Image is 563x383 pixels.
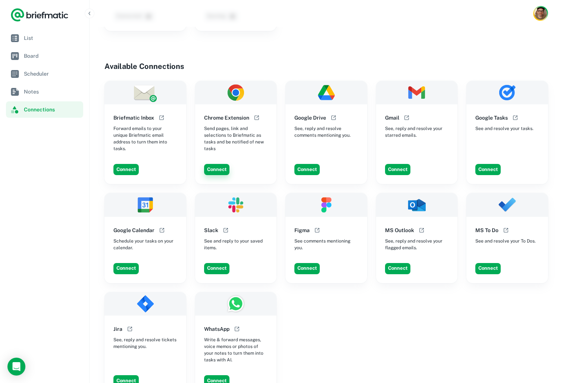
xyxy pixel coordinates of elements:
[113,164,139,175] button: Connect
[402,113,411,122] button: Open help documentation
[10,7,69,22] a: Logo
[104,292,186,316] img: Jira
[294,125,358,139] span: See, reply and resolve comments mentioning you.
[204,238,268,251] span: See and reply to your saved items.
[385,114,399,122] h6: Gmail
[24,34,80,42] span: List
[157,226,166,235] button: Open help documentation
[221,226,230,235] button: Open help documentation
[113,325,122,333] h6: Jira
[24,105,80,114] span: Connections
[6,83,83,100] a: Notes
[294,238,358,251] span: See comments mentioning you.
[385,263,410,274] button: Connect
[6,30,83,46] a: List
[385,164,410,175] button: Connect
[232,325,241,333] button: Open help documentation
[7,358,25,376] div: Open Intercom Messenger
[501,226,510,235] button: Open help documentation
[195,81,277,105] img: Chrome Extension
[113,263,139,274] button: Connect
[475,263,501,274] button: Connect
[511,113,520,122] button: Open help documentation
[329,113,338,122] button: Open help documentation
[204,263,229,274] button: Connect
[113,226,154,234] h6: Google Calendar
[294,263,320,274] button: Connect
[285,193,367,217] img: Figma
[195,193,277,217] img: Slack
[6,66,83,82] a: Scheduler
[417,226,426,235] button: Open help documentation
[475,238,536,244] span: See and resolve your To Dos.
[466,193,548,217] img: MS To Do
[294,114,326,122] h6: Google Drive
[385,226,414,234] h6: MS Outlook
[113,125,177,152] span: Forward emails to your unique Briefmatic email address to turn them into tasks.
[475,226,498,234] h6: MS To Do
[294,226,310,234] h6: Figma
[113,336,177,350] span: See, reply and resolve tickets mentioning you.
[24,52,80,60] span: Board
[104,81,186,105] img: Briefmatic Inbox
[204,114,249,122] h6: Chrome Extension
[376,81,458,105] img: Gmail
[113,238,177,251] span: Schedule your tasks on your calendar.
[157,113,166,122] button: Open help documentation
[313,226,322,235] button: Open help documentation
[534,7,547,20] img: Trevor Gerring
[385,125,449,139] span: See, reply and resolve your starred emails.
[113,114,154,122] h6: Briefmatic Inbox
[475,114,508,122] h6: Google Tasks
[204,325,229,333] h6: WhatsApp
[533,6,548,21] button: Account button
[285,81,367,105] img: Google Drive
[204,125,268,152] span: Send pages, link and selections to Briefmatic as tasks and be notified of new tasks
[294,164,320,175] button: Connect
[204,336,268,363] span: Write & forward messages, voice memos or photos of your notes to turn them into tasks with AI.
[385,238,449,251] span: See, reply and resolve your flagged emails.
[204,226,218,234] h6: Slack
[195,292,277,316] img: WhatsApp
[24,70,80,78] span: Scheduler
[24,88,80,96] span: Notes
[376,193,458,217] img: MS Outlook
[466,81,548,105] img: Google Tasks
[125,325,134,333] button: Open help documentation
[104,193,186,217] img: Google Calendar
[252,113,261,122] button: Open help documentation
[104,61,548,72] h4: Available Connections
[475,125,534,132] span: See and resolve your tasks.
[204,164,229,175] button: Connect
[475,164,501,175] button: Connect
[6,48,83,64] a: Board
[6,101,83,118] a: Connections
